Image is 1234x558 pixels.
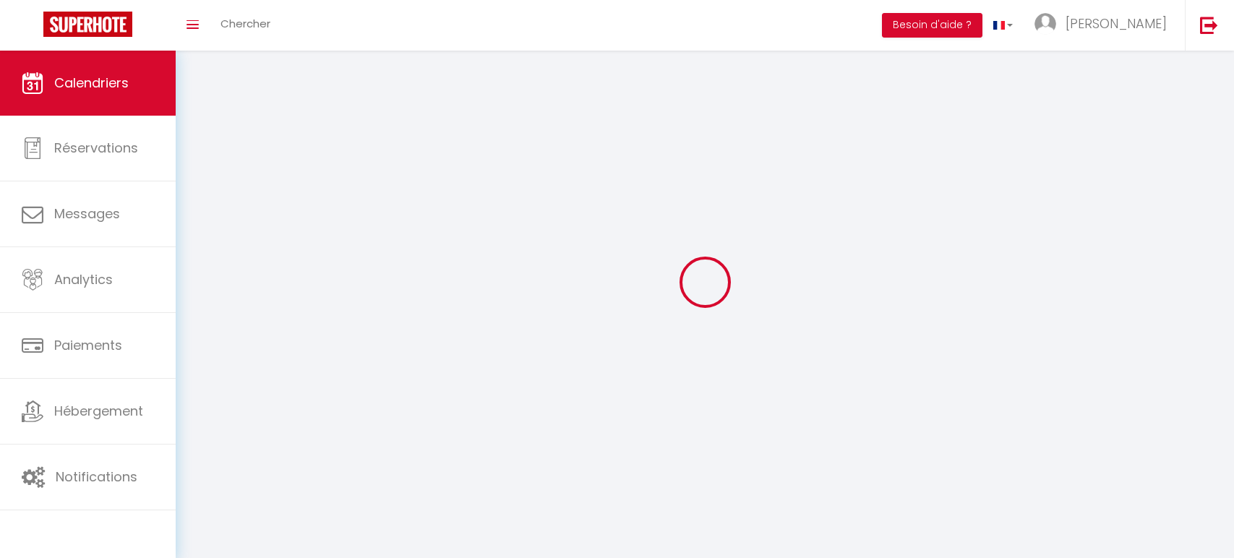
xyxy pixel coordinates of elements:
[1066,14,1167,33] span: [PERSON_NAME]
[54,74,129,92] span: Calendriers
[54,270,113,288] span: Analytics
[1200,16,1218,34] img: logout
[56,468,137,486] span: Notifications
[1034,13,1056,35] img: ...
[882,13,982,38] button: Besoin d'aide ?
[43,12,132,37] img: Super Booking
[54,336,122,354] span: Paiements
[54,402,143,420] span: Hébergement
[220,16,270,31] span: Chercher
[54,205,120,223] span: Messages
[54,139,138,157] span: Réservations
